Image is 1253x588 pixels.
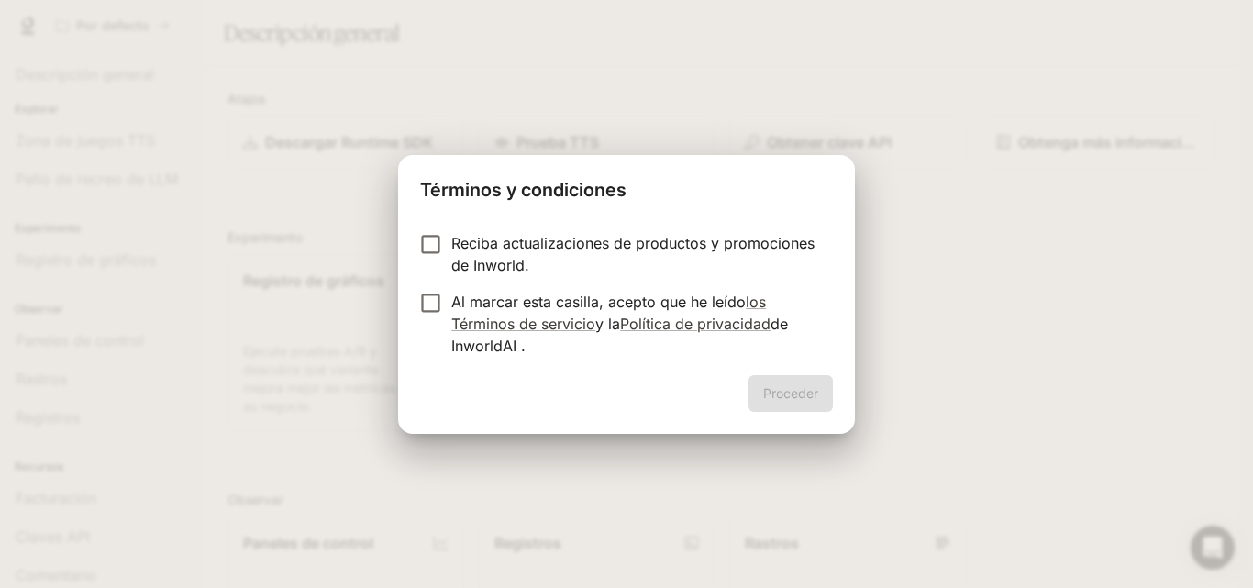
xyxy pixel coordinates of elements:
[595,315,620,333] font: y la
[420,179,626,201] font: Términos y condiciones
[451,293,766,333] a: los Términos de servicio
[451,234,815,274] font: Reciba actualizaciones de productos y promociones de Inworld.
[451,315,788,355] font: de InworldAI .
[620,315,771,333] a: Política de privacidad
[451,293,746,311] font: Al marcar esta casilla, acepto que he leído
